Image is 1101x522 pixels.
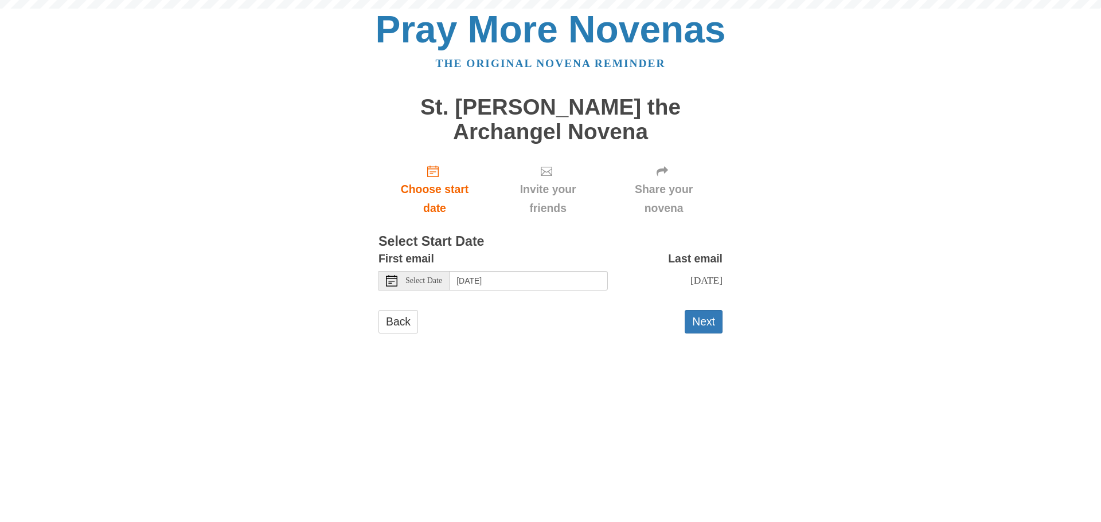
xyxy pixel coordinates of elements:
a: Back [378,310,418,333]
span: Select Date [405,277,442,285]
div: Click "Next" to confirm your start date first. [491,155,605,223]
div: Click "Next" to confirm your start date first. [605,155,723,223]
h1: St. [PERSON_NAME] the Archangel Novena [378,95,723,144]
a: Choose start date [378,155,491,223]
h3: Select Start Date [378,234,723,249]
label: First email [378,249,434,268]
span: Choose start date [390,180,479,218]
a: The original novena reminder [436,57,666,69]
button: Next [685,310,723,333]
span: Share your novena [616,180,711,218]
span: Invite your friends [502,180,594,218]
a: Pray More Novenas [376,8,726,50]
label: Last email [668,249,723,268]
span: [DATE] [690,274,723,286]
